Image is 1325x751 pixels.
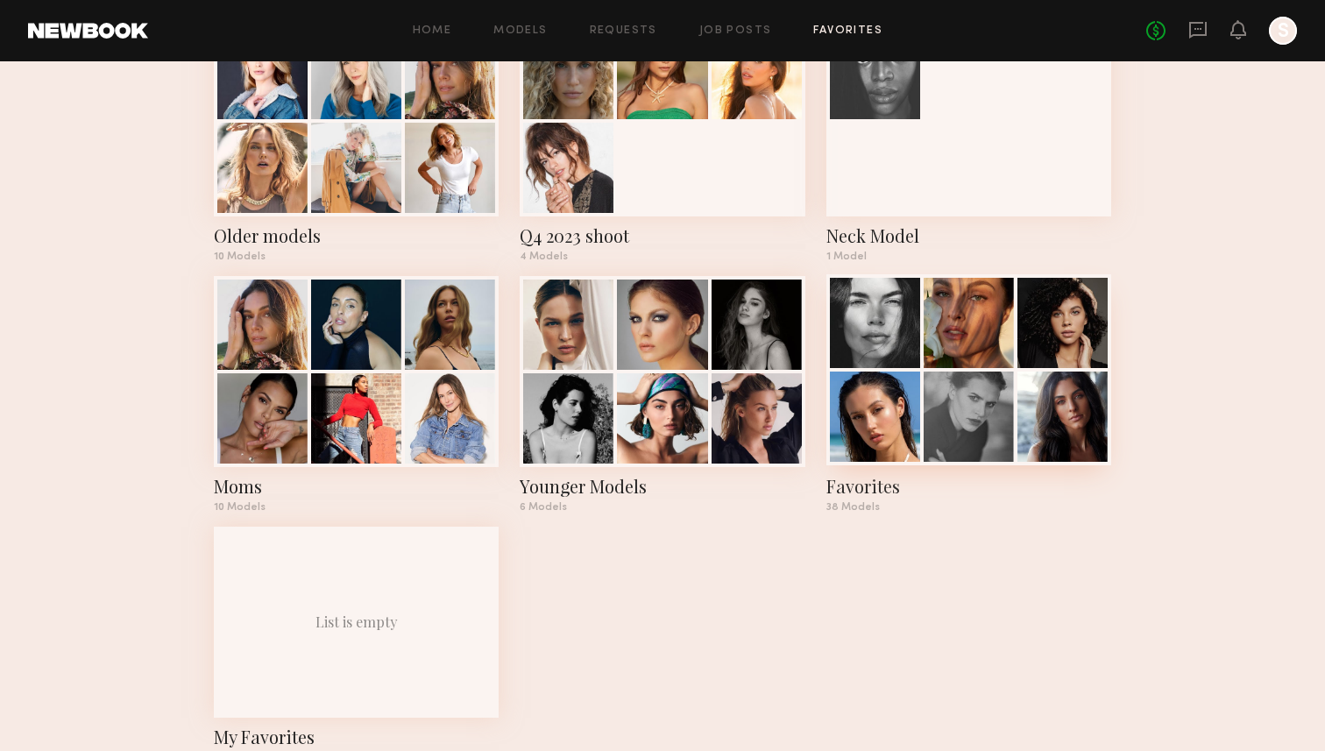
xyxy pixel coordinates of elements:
[590,25,657,37] a: Requests
[699,25,772,37] a: Job Posts
[520,25,804,261] a: Q4 2023 shoot4 Models
[214,252,499,262] div: 10 Models
[493,25,547,37] a: Models
[214,474,499,499] div: Moms
[214,276,499,513] a: Moms10 Models
[826,25,1111,261] a: Neck Model1 Model
[826,223,1111,248] div: Neck Model
[520,276,804,513] a: Younger Models6 Models
[214,25,499,261] a: Older models10 Models
[520,474,804,499] div: Younger Models
[520,252,804,262] div: 4 Models
[826,474,1111,499] div: Favorites
[214,725,499,749] div: My Favorites
[826,276,1111,513] a: Favorites38 Models
[520,502,804,513] div: 6 Models
[315,613,398,631] div: List is empty
[214,502,499,513] div: 10 Models
[214,223,499,248] div: Older models
[826,252,1111,262] div: 1 Model
[826,502,1111,513] div: 38 Models
[813,25,882,37] a: Favorites
[1269,17,1297,45] a: S
[413,25,452,37] a: Home
[520,223,804,248] div: Q4 2023 shoot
